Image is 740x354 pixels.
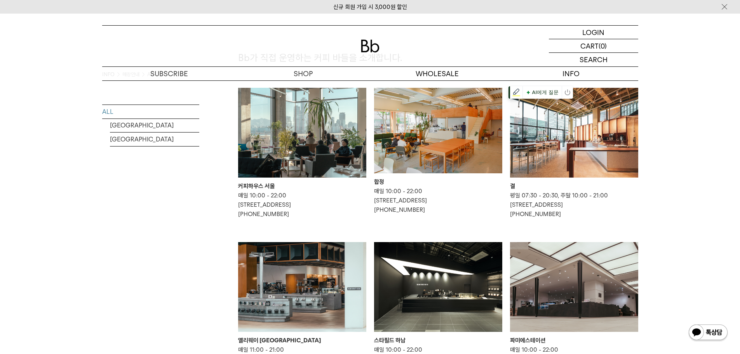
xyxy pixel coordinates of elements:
a: CART (0) [549,39,638,53]
img: 파미에스테이션 [510,242,638,332]
img: 로고 [361,40,380,52]
p: SEARCH [580,53,608,66]
a: 신규 회원 가입 시 3,000원 할인 [333,3,407,10]
img: 결 [510,88,638,178]
a: SUBSCRIBE [102,67,236,80]
div: 앨리웨이 [GEOGRAPHIC_DATA] [238,336,366,345]
a: ALL [102,105,199,119]
a: 합정 합정 매일 10:00 - 22:00[STREET_ADDRESS][PHONE_NUMBER] [374,88,502,214]
div: 합정 [374,177,502,187]
img: 스타필드 하남 [374,242,502,332]
a: [GEOGRAPHIC_DATA] [110,119,199,132]
img: 카카오톡 채널 1:1 채팅 버튼 [688,324,728,342]
img: 합정 [374,88,502,173]
p: CART [580,39,599,52]
img: 커피하우스 서울 [238,88,366,178]
span: AI에게 질문 [524,87,561,98]
div: 커피하우스 서울 [238,181,366,191]
div: 파미에스테이션 [510,336,638,345]
p: LOGIN [582,26,604,39]
p: (0) [599,39,607,52]
p: 매일 10:00 - 22:00 [STREET_ADDRESS] [PHONE_NUMBER] [238,191,366,219]
div: 스타필드 하남 [374,336,502,345]
p: WHOLESALE [370,67,504,80]
a: 결 결 평일 07:30 - 20:30, 주말 10:00 - 21:00[STREET_ADDRESS][PHONE_NUMBER] [510,88,638,219]
a: [GEOGRAPHIC_DATA] [110,133,199,146]
p: INFO [504,67,638,80]
a: LOGIN [549,26,638,39]
a: SHOP [236,67,370,80]
p: 매일 10:00 - 22:00 [STREET_ADDRESS] [PHONE_NUMBER] [374,187,502,214]
p: 평일 07:30 - 20:30, 주말 10:00 - 21:00 [STREET_ADDRESS] [PHONE_NUMBER] [510,191,638,219]
a: 커피하우스 서울 커피하우스 서울 매일 10:00 - 22:00[STREET_ADDRESS][PHONE_NUMBER] [238,88,366,219]
img: 앨리웨이 인천 [238,242,366,332]
div: 결 [510,181,638,191]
